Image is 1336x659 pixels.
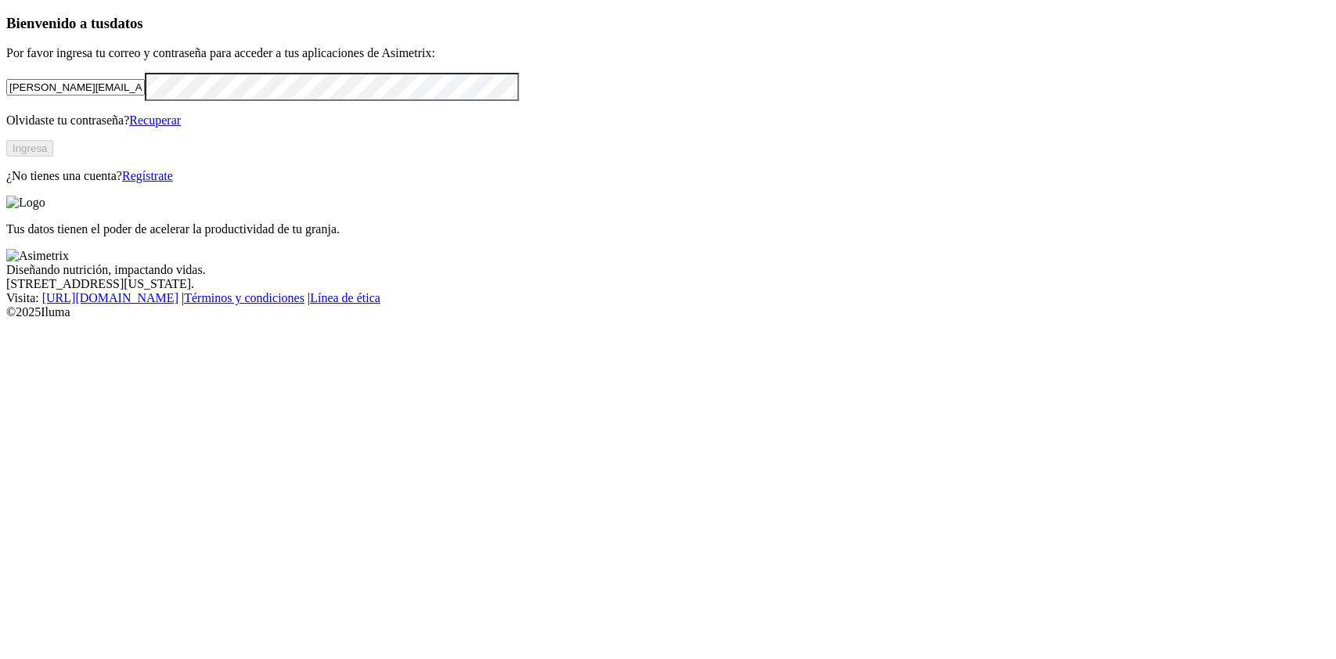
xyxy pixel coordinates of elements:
[110,15,143,31] span: datos
[42,291,178,304] a: [URL][DOMAIN_NAME]
[6,249,69,263] img: Asimetrix
[122,169,173,182] a: Regístrate
[184,291,304,304] a: Términos y condiciones
[6,196,45,210] img: Logo
[6,305,1330,319] div: © 2025 Iluma
[6,15,1330,32] h3: Bienvenido a tus
[6,140,53,157] button: Ingresa
[6,79,145,95] input: Tu correo
[6,277,1330,291] div: [STREET_ADDRESS][US_STATE].
[6,113,1330,128] p: Olvidaste tu contraseña?
[6,291,1330,305] div: Visita : | |
[6,169,1330,183] p: ¿No tienes una cuenta?
[310,291,380,304] a: Línea de ética
[129,113,181,127] a: Recuperar
[6,222,1330,236] p: Tus datos tienen el poder de acelerar la productividad de tu granja.
[6,46,1330,60] p: Por favor ingresa tu correo y contraseña para acceder a tus aplicaciones de Asimetrix:
[6,263,1330,277] div: Diseñando nutrición, impactando vidas.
